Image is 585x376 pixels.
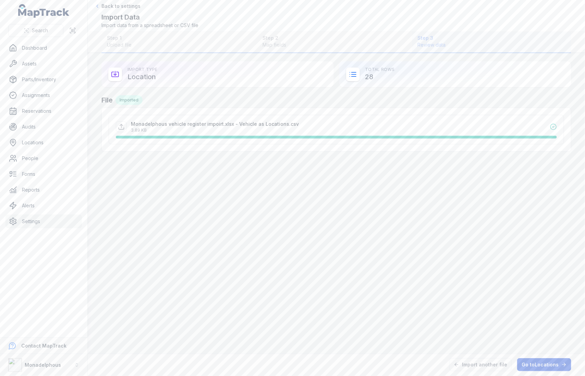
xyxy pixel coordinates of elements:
a: Parts/Inventory [5,73,82,86]
a: Locations [5,136,82,149]
a: Dashboard [5,41,82,55]
a: Settings [5,215,82,228]
strong: Contact MapTrack [21,343,66,349]
strong: Monadelphous [25,362,61,368]
div: Imported [115,95,143,105]
span: Back to settings [101,3,141,10]
a: Reservations [5,104,82,118]
a: Assets [5,57,82,71]
p: Monadelphous vehicle register impoirt.xlsx - Vehicle as Locations.csv [131,121,299,128]
button: Search [8,24,63,37]
a: Audits [5,120,82,134]
h2: File [101,95,571,105]
a: Back to settings [95,3,141,10]
a: Reports [5,183,82,197]
a: Assignments [5,88,82,102]
a: People [5,151,82,165]
a: Go toLocations [517,358,571,371]
a: MapTrack [18,4,70,18]
h2: Import Data [101,12,198,22]
p: 3.89 KB [131,128,299,133]
span: Search [32,27,48,34]
button: Import another file [449,358,512,371]
span: Import data from a spreadsheet or CSV file [101,22,198,29]
a: Forms [5,167,82,181]
a: Alerts [5,199,82,213]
